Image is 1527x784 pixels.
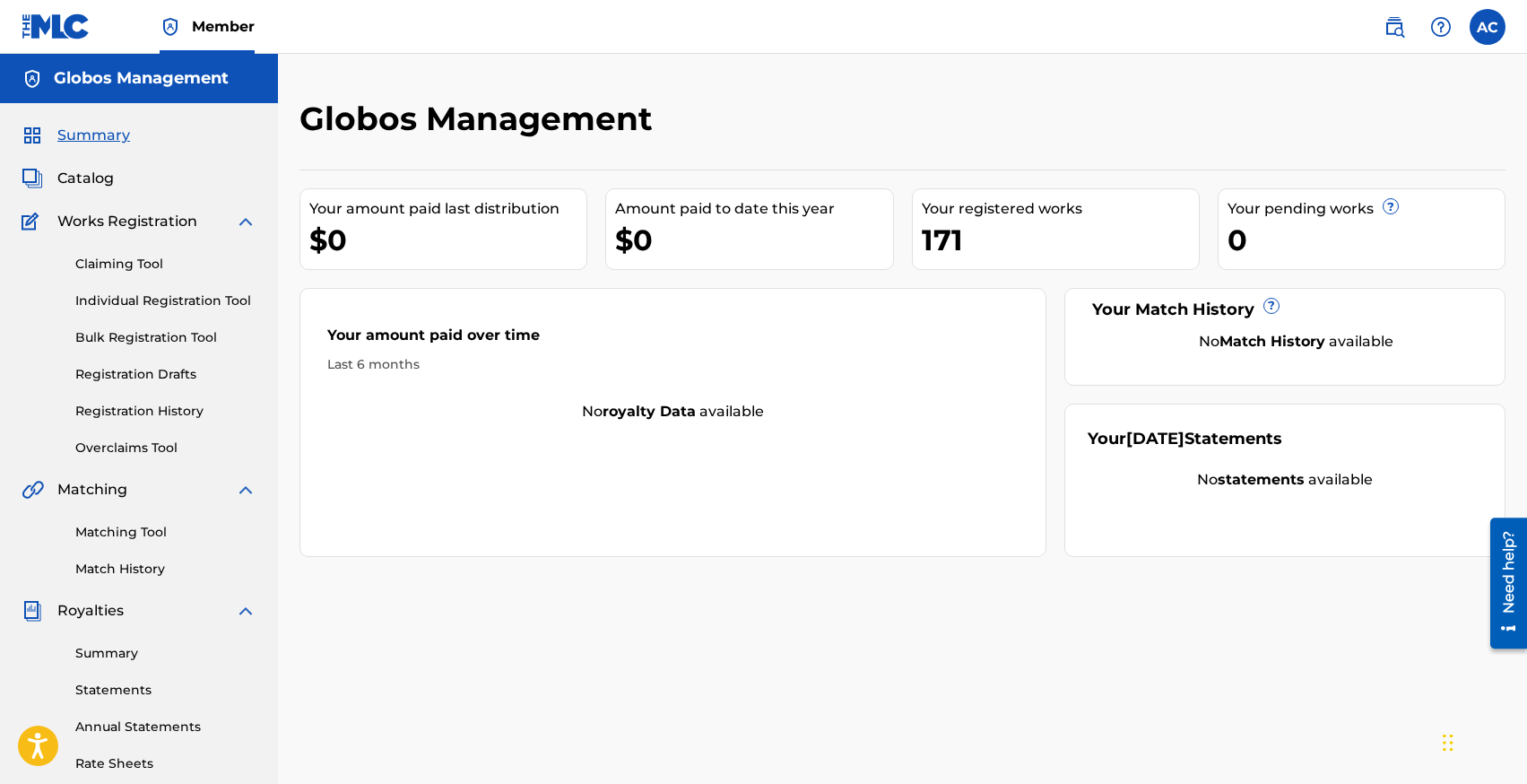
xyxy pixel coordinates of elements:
img: expand [235,211,256,232]
a: Rate Sheets [75,754,256,773]
div: Your amount paid over time [327,325,1019,355]
a: Registration Drafts [75,365,256,384]
div: No available [1110,331,1482,353]
img: help [1430,16,1452,38]
span: Summary [57,125,130,146]
img: Summary [22,125,43,146]
a: Individual Registration Tool [75,292,256,310]
img: Works Registration [22,211,45,232]
div: No available [300,401,1045,422]
img: Top Rightsholder [160,16,181,38]
span: Works Registration [57,211,197,232]
strong: statements [1218,471,1305,488]
a: Annual Statements [75,718,256,736]
strong: royalty data [603,403,696,420]
div: Your Statements [1088,427,1282,451]
a: Statements [75,681,256,700]
span: [DATE] [1126,429,1184,449]
img: Catalog [22,168,43,189]
iframe: Resource Center [1477,511,1527,656]
h5: Globos Management [54,68,229,89]
a: Match History [75,560,256,579]
img: Matching [22,479,44,501]
img: expand [235,600,256,622]
div: Help [1423,9,1459,45]
span: Matching [57,479,127,501]
strong: Match History [1219,333,1325,350]
a: CatalogCatalog [22,168,114,189]
div: Trascina [1443,716,1453,770]
span: Catalog [57,168,114,189]
a: Claiming Tool [75,255,256,274]
img: MLC Logo [22,13,91,39]
div: Your registered works [922,198,1199,220]
span: ? [1384,199,1398,213]
a: Overclaims Tool [75,439,256,457]
div: $0 [309,220,586,260]
a: Bulk Registration Tool [75,328,256,347]
iframe: Chat Widget [1437,698,1527,784]
div: Widget chat [1437,698,1527,784]
div: User Menu [1470,9,1505,45]
div: 171 [922,220,1199,260]
a: Public Search [1376,9,1412,45]
div: Your amount paid last distribution [309,198,586,220]
img: search [1384,16,1405,38]
div: 0 [1228,220,1505,260]
a: Matching Tool [75,523,256,542]
span: Member [192,16,255,37]
img: Accounts [22,68,43,90]
div: Your Match History [1088,298,1482,322]
div: Amount paid to date this year [615,198,892,220]
a: Registration History [75,402,256,421]
span: ? [1264,299,1279,313]
a: Summary [75,644,256,663]
img: Royalties [22,600,43,622]
a: SummarySummary [22,125,130,146]
div: $0 [615,220,892,260]
img: expand [235,479,256,501]
div: No available [1088,469,1482,491]
div: Your pending works [1228,198,1505,220]
h2: Globos Management [299,99,662,139]
div: Last 6 months [327,355,1019,374]
span: Royalties [57,600,124,622]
